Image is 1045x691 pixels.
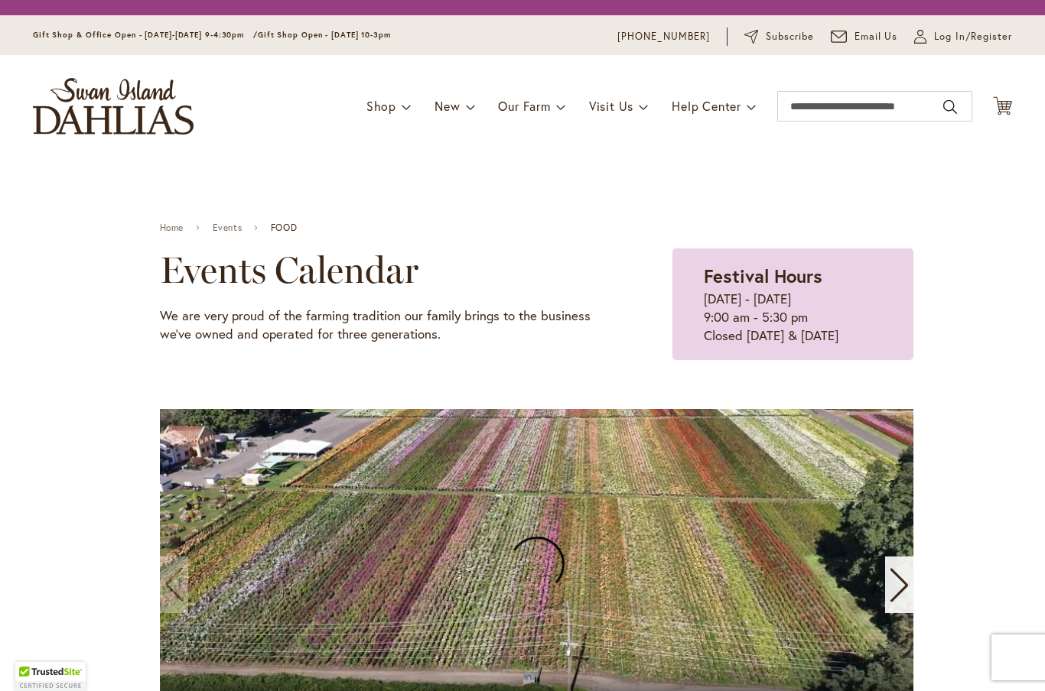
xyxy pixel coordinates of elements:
[213,222,243,233] a: Events
[831,29,898,44] a: Email Us
[366,98,396,114] span: Shop
[271,222,297,233] span: FOOD
[160,222,184,233] a: Home
[498,98,550,114] span: Our Farm
[589,98,633,114] span: Visit Us
[943,95,957,119] button: Search
[33,30,258,40] span: Gift Shop & Office Open - [DATE]-[DATE] 9-4:30pm /
[672,98,741,114] span: Help Center
[744,29,814,44] a: Subscribe
[160,248,597,291] h2: Events Calendar
[160,307,597,343] p: We are very proud of the farming tradition our family brings to the business we've owned and oper...
[934,29,1012,44] span: Log In/Register
[258,30,391,40] span: Gift Shop Open - [DATE] 10-3pm
[33,78,194,135] a: store logo
[855,29,898,44] span: Email Us
[914,29,1012,44] a: Log In/Register
[704,290,881,345] p: [DATE] - [DATE] 9:00 am - 5:30 pm Closed [DATE] & [DATE]
[435,98,460,114] span: New
[766,29,814,44] span: Subscribe
[617,29,710,44] a: [PHONE_NUMBER]
[704,264,822,288] strong: Festival Hours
